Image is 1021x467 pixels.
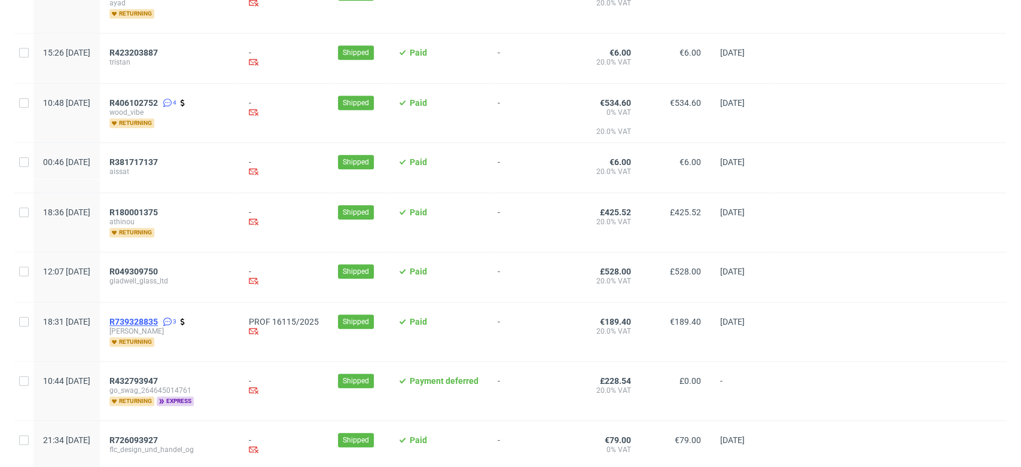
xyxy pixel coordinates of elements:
span: Shipped [343,157,369,167]
span: €79.00 [675,435,701,445]
span: go_swag_264645014761 [109,386,230,395]
span: [PERSON_NAME] [109,326,230,336]
span: returning [109,9,154,19]
span: [DATE] [720,435,745,445]
span: 0% VAT [575,445,631,454]
span: €6.00 [679,157,701,167]
span: 20.0% VAT [575,127,631,146]
a: R423203887 [109,48,160,57]
span: 12:07 [DATE] [43,267,90,276]
span: £0.00 [679,376,701,386]
a: R180001375 [109,207,160,217]
span: €6.00 [679,48,701,57]
span: R406102752 [109,98,158,108]
span: £425.52 [600,207,631,217]
span: returning [109,228,154,237]
span: wood_vibe [109,108,230,117]
span: 20.0% VAT [575,276,631,286]
span: Shipped [343,435,369,445]
span: [DATE] [720,48,745,57]
span: 20.0% VAT [575,326,631,336]
span: - [498,157,556,178]
span: 20.0% VAT [575,57,631,67]
span: [DATE] [720,267,745,276]
span: £528.00 [670,267,701,276]
div: - [249,435,319,456]
a: PROF 16115/2025 [249,317,319,326]
span: - [498,376,556,406]
span: Shipped [343,266,369,277]
span: Paid [410,435,427,445]
span: Shipped [343,376,369,386]
span: - [720,376,766,406]
span: 20.0% VAT [575,167,631,176]
div: - [249,376,319,397]
span: - [498,435,556,456]
span: Shipped [343,97,369,108]
span: 4 [173,98,176,108]
span: gladwell_glass_ltd [109,276,230,286]
span: R381717137 [109,157,158,167]
div: - [249,267,319,288]
span: R432793947 [109,376,158,386]
span: £425.52 [670,207,701,217]
span: R726093927 [109,435,158,445]
span: - [498,48,556,69]
span: returning [109,118,154,128]
span: athinou [109,217,230,227]
span: €534.60 [600,98,631,108]
div: - [249,48,319,69]
span: Paid [410,267,427,276]
span: 10:44 [DATE] [43,376,90,386]
span: - [498,267,556,288]
span: aissat [109,167,230,176]
span: 18:31 [DATE] [43,317,90,326]
span: express [157,396,194,406]
span: - [498,317,556,347]
span: Paid [410,98,427,108]
span: 21:34 [DATE] [43,435,90,445]
a: 4 [160,98,176,108]
span: €79.00 [605,435,631,445]
span: 00:46 [DATE] [43,157,90,167]
span: Shipped [343,207,369,218]
span: Paid [410,317,427,326]
span: [DATE] [720,207,745,217]
div: - [249,98,319,119]
a: R432793947 [109,376,160,386]
div: - [249,207,319,228]
span: £228.54 [600,376,631,386]
span: £528.00 [600,267,631,276]
span: Paid [410,48,427,57]
span: Shipped [343,47,369,58]
a: 3 [160,317,176,326]
span: [DATE] [720,98,745,108]
span: R180001375 [109,207,158,217]
span: returning [109,396,154,406]
span: €6.00 [609,157,631,167]
span: tristan [109,57,230,67]
span: R049309750 [109,267,158,276]
a: R381717137 [109,157,160,167]
span: - [498,98,556,128]
span: returning [109,337,154,347]
span: - [498,207,556,237]
span: 20.0% VAT [575,217,631,227]
span: €189.40 [600,317,631,326]
a: R049309750 [109,267,160,276]
span: 20.0% VAT [575,386,631,395]
span: R423203887 [109,48,158,57]
span: 15:26 [DATE] [43,48,90,57]
a: R726093927 [109,435,160,445]
span: €534.60 [670,98,701,108]
span: [DATE] [720,157,745,167]
span: 10:48 [DATE] [43,98,90,108]
span: 3 [173,317,176,326]
span: Payment deferred [410,376,479,386]
span: Paid [410,157,427,167]
span: Shipped [343,316,369,327]
span: R739328835 [109,317,158,326]
span: [DATE] [720,317,745,326]
span: 0% VAT [575,108,631,127]
span: Paid [410,207,427,217]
